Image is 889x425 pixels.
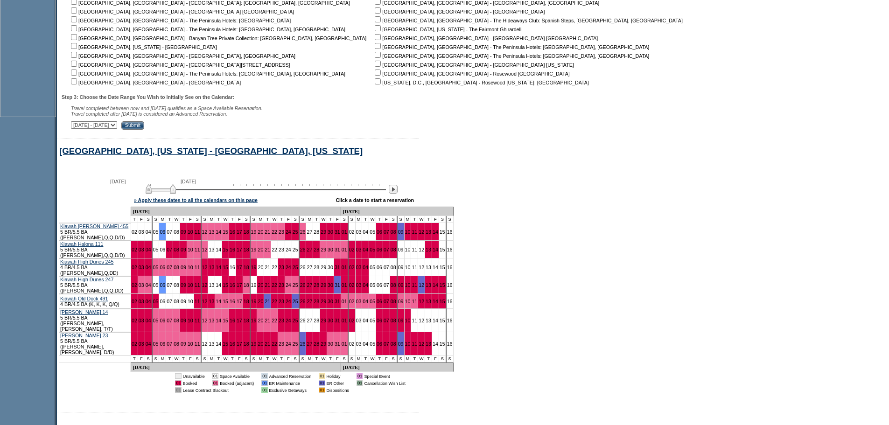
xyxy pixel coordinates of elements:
a: 19 [251,247,257,252]
a: Kiawah High Dunes 245 [60,259,113,265]
a: 01 [342,282,347,288]
a: 10 [405,229,411,235]
a: 06 [160,247,165,252]
a: 02 [132,265,137,270]
a: 28 [314,229,319,235]
a: 04 [363,229,368,235]
a: 05 [153,247,159,252]
input: Submit [121,121,144,130]
a: 21 [265,229,270,235]
a: 24 [286,299,291,304]
a: 08 [174,318,179,323]
a: 14 [433,247,438,252]
a: 28 [314,247,319,252]
a: 06 [377,282,382,288]
a: 23 [279,265,284,270]
a: 29 [321,282,326,288]
a: 08 [174,341,179,347]
a: 09 [181,265,186,270]
a: 25 [293,247,298,252]
a: 12 [419,229,424,235]
a: 16 [447,282,453,288]
a: 11 [412,318,417,323]
a: 01 [342,265,347,270]
a: 02 [132,247,137,252]
a: 22 [272,265,277,270]
a: 08 [391,318,396,323]
a: 10 [188,229,193,235]
a: 14 [433,318,438,323]
a: 09 [398,299,404,304]
a: 07 [384,299,389,304]
a: 16 [447,229,453,235]
a: Kiawah Old Dock 491 [60,296,108,301]
a: 03 [356,265,362,270]
a: 16 [230,265,235,270]
a: 03 [139,247,144,252]
a: 31 [335,229,340,235]
a: 11 [412,247,417,252]
a: 18 [244,318,249,323]
a: 13 [426,247,431,252]
a: 23 [279,247,284,252]
a: 13 [209,299,214,304]
a: 06 [377,265,382,270]
a: 20 [258,282,263,288]
a: 21 [265,299,270,304]
a: 03 [139,265,144,270]
a: 04 [146,229,151,235]
a: 24 [286,229,291,235]
a: 13 [426,265,431,270]
a: 16 [447,299,453,304]
a: 02 [132,341,137,347]
a: 06 [377,229,382,235]
a: 15 [223,282,228,288]
a: 03 [139,282,144,288]
a: 04 [146,282,151,288]
a: 07 [167,341,172,347]
a: 17 [237,229,242,235]
a: 11 [412,299,417,304]
a: 12 [202,282,208,288]
a: 10 [188,247,193,252]
a: 09 [181,318,186,323]
a: 11 [412,282,417,288]
a: 05 [370,247,375,252]
a: 09 [181,341,186,347]
a: 22 [272,318,277,323]
a: 11 [195,282,200,288]
a: 25 [293,229,298,235]
a: 12 [202,265,208,270]
a: 04 [363,247,368,252]
a: 02 [132,318,137,323]
a: 13 [209,265,214,270]
a: 30 [328,282,333,288]
a: 14 [216,299,221,304]
a: 04 [146,265,151,270]
a: 15 [440,318,445,323]
a: 04 [146,318,151,323]
a: 28 [314,318,319,323]
a: 08 [174,229,179,235]
a: 02 [349,265,355,270]
a: 30 [328,247,333,252]
a: 20 [258,318,263,323]
a: 16 [447,318,453,323]
a: 05 [370,318,375,323]
a: 08 [391,247,396,252]
a: 15 [223,318,228,323]
a: 11 [195,229,200,235]
a: [GEOGRAPHIC_DATA], [US_STATE] - [GEOGRAPHIC_DATA], [US_STATE] [59,146,363,156]
a: 26 [300,282,306,288]
a: 30 [328,318,333,323]
a: 27 [307,282,312,288]
a: 28 [314,299,319,304]
a: 29 [321,229,326,235]
a: 21 [265,318,270,323]
a: 14 [216,282,221,288]
a: 27 [307,247,312,252]
a: 13 [209,318,214,323]
a: 03 [356,282,362,288]
a: 27 [307,265,312,270]
a: 07 [167,229,172,235]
